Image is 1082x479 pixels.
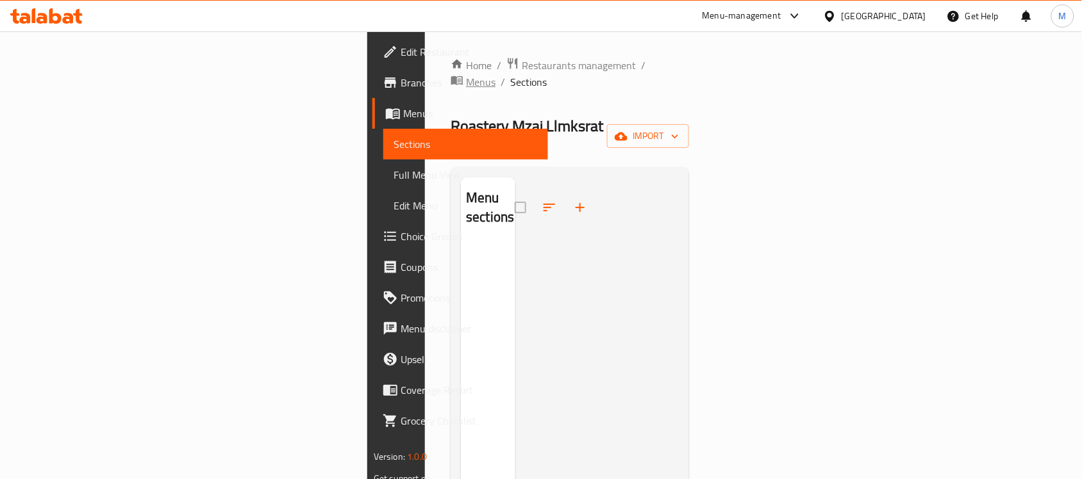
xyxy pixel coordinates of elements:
span: Edit Restaurant [401,44,538,60]
span: Promotions [401,290,538,305]
a: Edit Restaurant [372,37,548,67]
a: Restaurants management [506,57,636,74]
span: Coupons [401,259,538,275]
nav: breadcrumb [451,57,689,90]
a: Coupons [372,252,548,282]
span: Menu disclaimer [401,321,538,336]
span: Menus [403,106,538,121]
span: Grocery Checklist [401,413,538,428]
span: Upsell [401,352,538,367]
a: Branches [372,67,548,98]
span: Version: [374,448,405,465]
a: Menu disclaimer [372,313,548,344]
li: / [641,58,645,73]
a: Choice Groups [372,221,548,252]
div: Menu-management [703,8,781,24]
span: Coverage Report [401,382,538,398]
a: Edit Menu [383,190,548,221]
span: Branches [401,75,538,90]
nav: Menu sections [461,238,515,248]
span: Restaurants management [522,58,636,73]
span: Full Menu View [394,167,538,183]
span: 1.0.0 [407,448,427,465]
span: Edit Menu [394,198,538,213]
a: Promotions [372,282,548,313]
a: Full Menu View [383,159,548,190]
a: Sections [383,129,548,159]
span: import [617,128,679,144]
span: M [1059,9,1067,23]
button: import [607,124,689,148]
span: Sections [394,136,538,152]
div: [GEOGRAPHIC_DATA] [842,9,926,23]
a: Grocery Checklist [372,405,548,436]
span: Choice Groups [401,229,538,244]
a: Menus [372,98,548,129]
button: Add section [565,192,595,223]
a: Coverage Report [372,375,548,405]
a: Upsell [372,344,548,375]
